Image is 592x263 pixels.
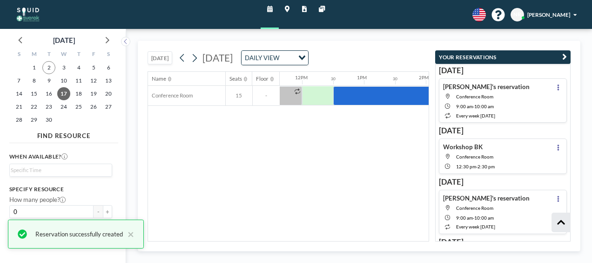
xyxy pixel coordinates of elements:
[27,87,40,100] span: Monday, September 15, 2025
[94,205,103,218] button: -
[474,104,494,109] span: 10:00 AM
[102,100,115,113] span: Saturday, September 27, 2025
[53,34,75,47] div: [DATE]
[103,205,112,218] button: +
[27,100,40,113] span: Monday, September 22, 2025
[42,87,55,100] span: Tuesday, September 16, 2025
[226,92,252,99] span: 15
[357,75,367,80] div: 1PM
[123,228,134,240] button: close
[202,52,233,63] span: [DATE]
[72,87,85,100] span: Thursday, September 18, 2025
[148,92,193,99] span: Conference Room
[13,113,26,126] span: Sunday, September 28, 2025
[282,53,293,63] input: Search for option
[148,51,172,64] button: [DATE]
[243,53,282,63] span: DAILY VIEW
[456,215,473,221] span: 9:00 AM
[9,129,119,139] h4: FIND RESOURCE
[393,76,397,81] div: 30
[102,61,115,74] span: Saturday, September 6, 2025
[87,74,100,87] span: Friday, September 12, 2025
[72,61,85,74] span: Thursday, September 4, 2025
[478,164,495,169] span: 2:30 PM
[57,87,70,100] span: Wednesday, September 17, 2025
[242,51,309,65] div: Search for option
[456,113,495,118] span: every week [DATE]
[72,74,85,87] span: Thursday, September 11, 2025
[27,113,40,126] span: Monday, September 29, 2025
[13,100,26,113] span: Sunday, September 21, 2025
[42,113,55,126] span: Tuesday, September 30, 2025
[439,237,567,247] h3: [DATE]
[474,215,494,221] span: 10:00 AM
[10,164,112,176] div: Search for option
[56,49,71,61] div: W
[229,76,242,83] div: Seats
[102,87,115,100] span: Saturday, September 20, 2025
[57,74,70,87] span: Wednesday, September 10, 2025
[57,61,70,74] span: Wednesday, September 3, 2025
[27,49,41,61] div: M
[9,186,112,193] h3: Specify resource
[71,49,86,61] div: T
[439,66,567,76] h3: [DATE]
[473,215,474,221] span: -
[86,49,101,61] div: F
[12,49,27,61] div: S
[456,94,493,99] span: Conference Room
[87,61,100,74] span: Friday, September 5, 2025
[439,126,567,136] h3: [DATE]
[11,166,107,174] input: Search for option
[456,164,476,169] span: 12:30 PM
[256,76,269,83] div: Floor
[419,75,429,80] div: 2PM
[35,228,123,240] div: Reservation successfully created
[27,74,40,87] span: Monday, September 8, 2025
[27,61,40,74] span: Monday, September 1, 2025
[435,50,571,63] button: YOUR RESERVATIONS
[443,143,483,151] h4: Workshop BK
[9,196,66,204] label: How many people?
[42,61,55,74] span: Tuesday, September 2, 2025
[13,87,26,100] span: Sunday, September 14, 2025
[513,11,521,18] span: NR
[13,7,44,22] img: organization-logo
[443,194,530,202] h4: [PERSON_NAME]'s reservation
[473,104,474,109] span: -
[456,154,493,159] span: Conference Room
[13,74,26,87] span: Sunday, September 7, 2025
[439,177,567,187] h3: [DATE]
[152,76,166,83] div: Name
[42,74,55,87] span: Tuesday, September 9, 2025
[295,75,308,80] div: 12PM
[456,104,473,109] span: 9:00 AM
[331,76,336,81] div: 30
[527,12,570,18] span: [PERSON_NAME]
[101,49,116,61] div: S
[456,224,495,229] span: every week [DATE]
[456,205,493,211] span: Conference Room
[57,100,70,113] span: Wednesday, September 24, 2025
[42,100,55,113] span: Tuesday, September 23, 2025
[87,87,100,100] span: Friday, September 19, 2025
[476,164,478,169] span: -
[72,100,85,113] span: Thursday, September 25, 2025
[87,100,100,113] span: Friday, September 26, 2025
[102,74,115,87] span: Saturday, September 13, 2025
[443,83,530,91] h4: [PERSON_NAME]'s reservation
[41,49,56,61] div: T
[253,92,280,99] span: -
